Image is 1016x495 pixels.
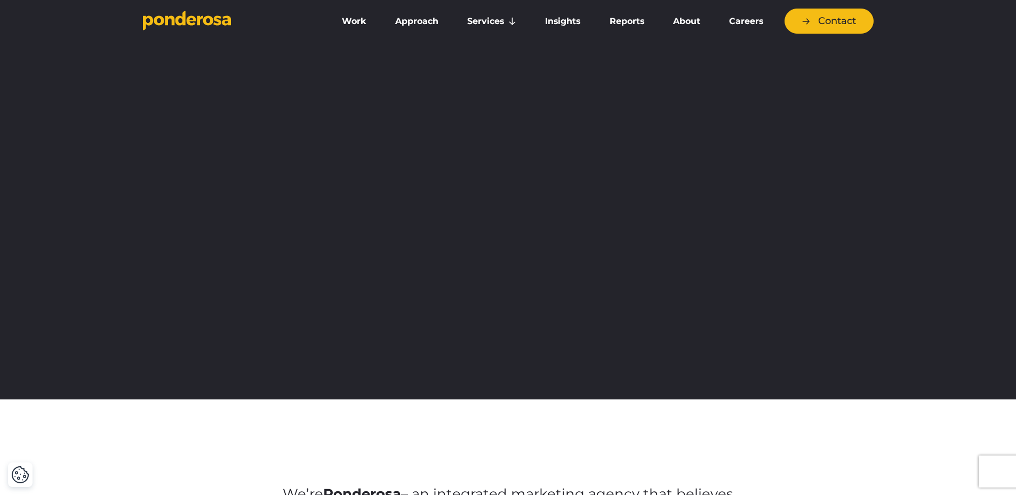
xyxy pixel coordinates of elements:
[455,10,529,33] a: Services
[11,466,29,484] img: Revisit consent button
[717,10,775,33] a: Careers
[11,466,29,484] button: Cookie Settings
[330,10,379,33] a: Work
[661,10,713,33] a: About
[597,10,657,33] a: Reports
[785,9,874,34] a: Contact
[383,10,451,33] a: Approach
[143,11,314,32] a: Go to homepage
[533,10,593,33] a: Insights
